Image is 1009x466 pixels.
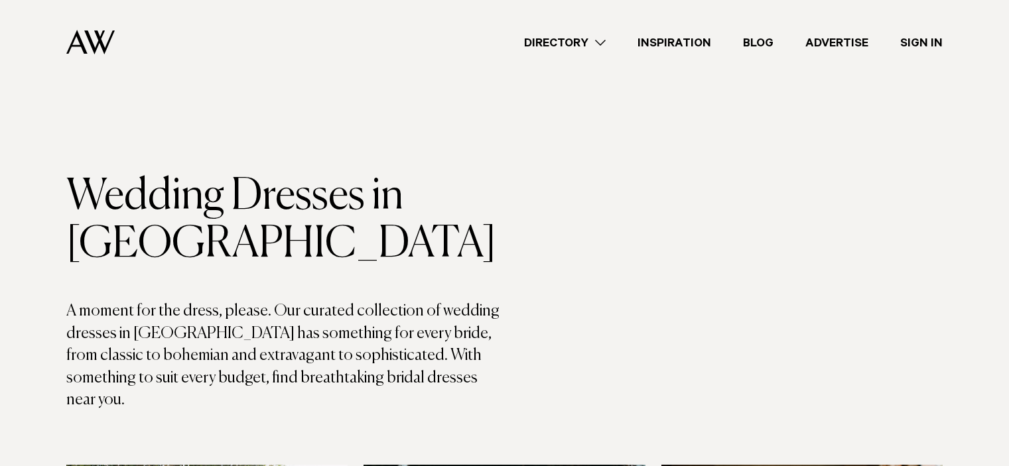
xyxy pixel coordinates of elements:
a: Directory [508,34,622,52]
img: Auckland Weddings Logo [66,30,115,54]
a: Sign In [884,34,959,52]
h1: Wedding Dresses in [GEOGRAPHIC_DATA] [66,173,505,268]
a: Blog [727,34,789,52]
a: Inspiration [622,34,727,52]
a: Advertise [789,34,884,52]
p: A moment for the dress, please. Our curated collection of wedding dresses in [GEOGRAPHIC_DATA] ha... [66,300,505,412]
